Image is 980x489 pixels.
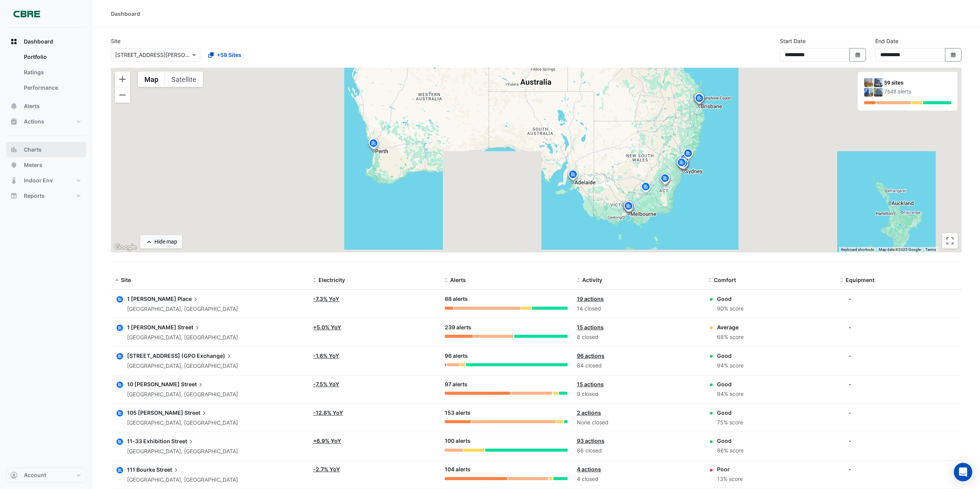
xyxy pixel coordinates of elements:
a: 4 actions [577,466,601,472]
span: 11-33 Exhibition [127,438,170,444]
button: Hide map [140,235,182,249]
div: Good [717,295,744,303]
img: site-pin.svg [659,173,672,187]
div: Poor [717,465,743,473]
a: 15 actions [577,324,604,330]
div: - [849,380,851,388]
a: 2 actions [577,409,601,416]
span: Map data ©2025 Google [879,247,921,252]
a: 93 actions [577,437,605,444]
img: site-pin.svg [367,138,380,151]
div: [GEOGRAPHIC_DATA], [GEOGRAPHIC_DATA] [127,305,238,314]
div: 86% score [717,446,744,455]
fa-icon: Select Date [854,52,861,58]
div: - [849,295,851,303]
div: 88 alerts [445,295,567,304]
img: site-pin.svg [659,173,671,186]
img: site-pin.svg [658,174,671,188]
div: 84 closed [577,361,699,370]
span: Dashboard [24,38,53,45]
div: Good [717,380,744,388]
app-icon: Alerts [10,102,18,110]
span: 105 [PERSON_NAME] [127,409,183,416]
img: 1 Shelley Street [874,78,883,87]
a: Performance [18,80,86,95]
label: End Date [875,37,898,45]
a: +5.0% YoY [313,324,341,330]
div: 7648 alerts [884,88,951,96]
div: 59 sites [884,79,951,87]
img: site-pin.svg [693,93,705,106]
button: Meters [6,157,86,173]
div: 90% score [717,304,744,313]
a: +6.9% YoY [313,437,341,444]
img: 1 Martin Place [864,78,873,87]
a: Ratings [18,65,86,80]
div: Good [717,437,744,445]
div: Open Intercom Messenger [954,463,972,481]
button: Actions [6,114,86,129]
button: Zoom in [115,72,130,87]
button: Toggle fullscreen view [942,233,958,249]
div: [GEOGRAPHIC_DATA], [GEOGRAPHIC_DATA] [127,362,238,371]
div: 97 alerts [445,380,567,389]
div: 8 closed [577,333,699,342]
img: site-pin.svg [682,148,695,161]
span: Charts [24,146,42,154]
span: Actions [24,118,44,125]
app-icon: Actions [10,118,18,125]
div: 86 closed [577,446,699,455]
button: Dashboard [6,34,86,49]
a: Terms (opens in new tab) [925,247,936,252]
span: Equipment [846,277,874,283]
div: - [849,323,851,331]
div: 153 alerts [445,409,567,417]
div: - [849,352,851,360]
button: Keyboard shortcuts [841,247,874,252]
div: - [849,465,851,473]
span: 1 [PERSON_NAME] [127,324,176,330]
button: Indoor Env [6,173,86,188]
fa-icon: Select Date [950,52,957,58]
span: 10 [PERSON_NAME] [127,381,180,387]
div: Good [717,352,744,360]
img: site-pin.svg [693,92,705,106]
app-icon: Indoor Env [10,177,18,184]
span: Alerts [450,277,466,283]
div: Average [717,323,744,331]
img: site-pin.svg [678,153,691,167]
button: Show street map [138,72,165,87]
div: 4 closed [577,475,699,484]
img: site-pin.svg [367,137,379,151]
img: site-pin.svg [624,200,636,214]
span: Activity [582,277,602,283]
div: 68% score [717,333,744,342]
a: -7.3% YoY [313,295,339,302]
div: Dashboard [6,49,86,98]
div: 9 closed [577,390,699,399]
img: site-pin.svg [694,92,706,106]
div: 96 alerts [445,352,567,360]
div: 104 alerts [445,465,567,474]
div: 100 alerts [445,437,567,446]
img: site-pin.svg [676,157,689,171]
div: 13% score [717,475,743,484]
span: Account [24,471,46,479]
span: [STREET_ADDRESS] (GPO [127,352,196,359]
app-icon: Charts [10,146,18,154]
a: -1.6% YoY [313,352,339,359]
div: 75% score [717,418,743,427]
div: [GEOGRAPHIC_DATA], [GEOGRAPHIC_DATA] [127,476,238,484]
img: 10 Franklin Street (GPO Exchange) [864,88,873,97]
div: [GEOGRAPHIC_DATA], [GEOGRAPHIC_DATA] [127,333,238,342]
a: 19 actions [577,295,604,302]
label: Site [111,37,121,45]
a: -2.7% YoY [313,466,340,472]
div: - [849,409,851,417]
app-icon: Dashboard [10,38,18,45]
img: site-pin.svg [682,148,694,161]
button: +58 Sites [203,48,246,62]
app-icon: Reports [10,192,18,200]
img: site-pin.svg [622,200,635,214]
span: Street [181,380,204,389]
